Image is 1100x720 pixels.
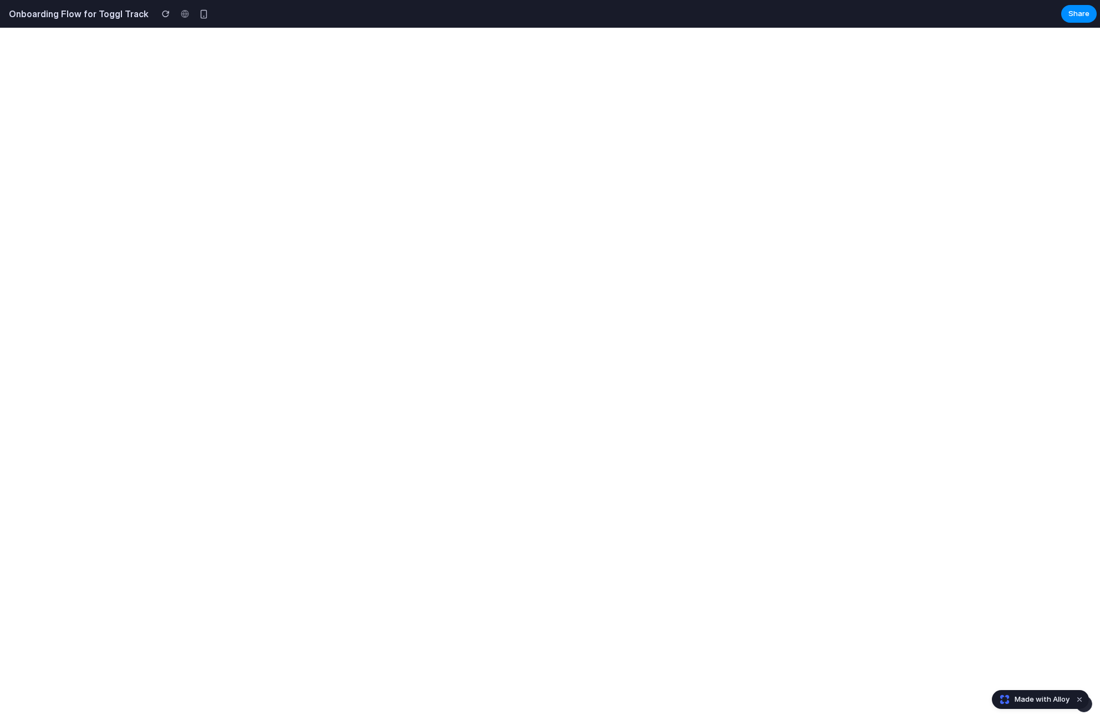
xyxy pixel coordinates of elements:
[992,694,1071,705] a: Made with Alloy
[1061,5,1097,23] button: Share
[1015,694,1070,705] span: Made with Alloy
[1073,693,1086,706] button: Dismiss watermark
[1068,8,1089,19] span: Share
[4,7,149,21] h2: Onboarding Flow for Toggl Track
